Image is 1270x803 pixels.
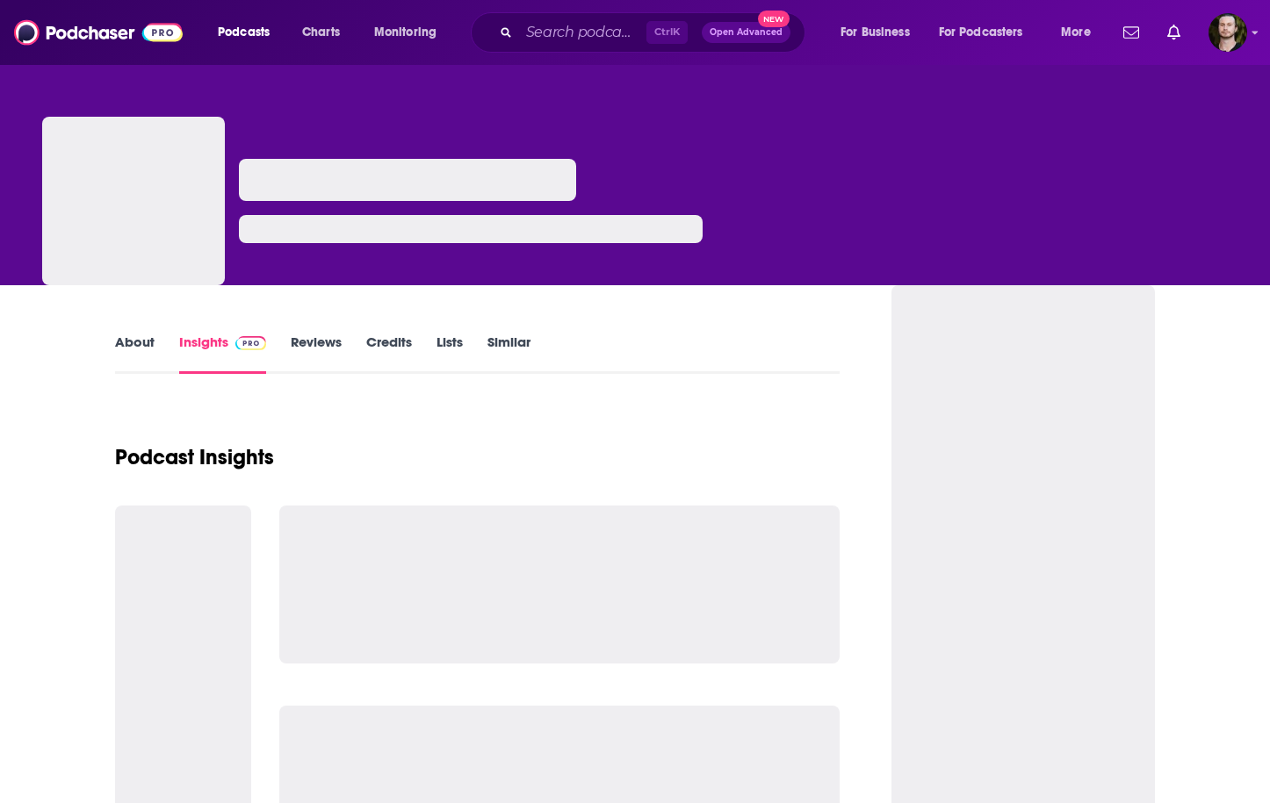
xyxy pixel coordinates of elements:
[841,20,910,45] span: For Business
[1116,18,1146,47] a: Show notifications dropdown
[218,20,270,45] span: Podcasts
[291,18,350,47] a: Charts
[362,18,459,47] button: open menu
[179,333,266,374] a: InsightsPodchaser Pro
[291,333,342,374] a: Reviews
[1209,13,1247,52] button: Show profile menu
[927,18,1049,47] button: open menu
[115,333,155,374] a: About
[758,11,790,27] span: New
[939,20,1023,45] span: For Podcasters
[646,21,688,44] span: Ctrl K
[366,333,412,374] a: Credits
[702,22,790,43] button: Open AdvancedNew
[1209,13,1247,52] span: Logged in as OutlierAudio
[1160,18,1187,47] a: Show notifications dropdown
[1049,18,1113,47] button: open menu
[519,18,646,47] input: Search podcasts, credits, & more...
[374,20,437,45] span: Monitoring
[1209,13,1247,52] img: User Profile
[710,28,783,37] span: Open Advanced
[235,336,266,350] img: Podchaser Pro
[437,333,463,374] a: Lists
[115,444,274,470] h1: Podcast Insights
[1061,20,1091,45] span: More
[487,333,530,374] a: Similar
[302,20,340,45] span: Charts
[206,18,292,47] button: open menu
[14,16,183,49] img: Podchaser - Follow, Share and Rate Podcasts
[828,18,932,47] button: open menu
[487,12,822,53] div: Search podcasts, credits, & more...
